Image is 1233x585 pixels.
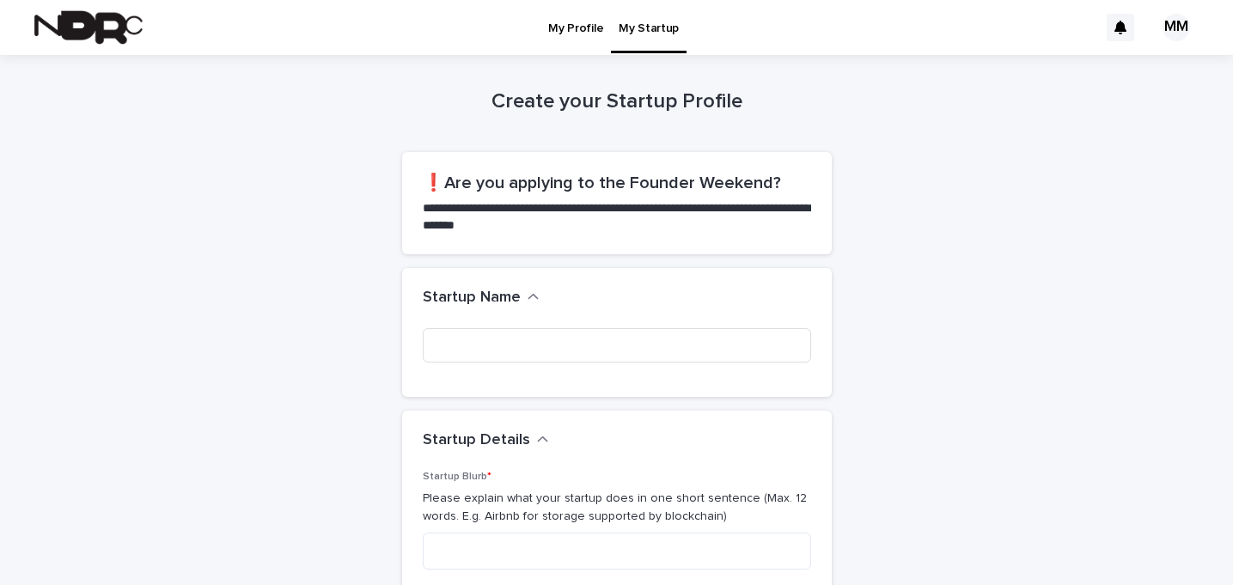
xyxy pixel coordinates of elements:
h1: Create your Startup Profile [402,89,832,114]
button: Startup Name [423,289,540,308]
img: fPh53EbzTSOZ76wyQ5GQ [34,10,143,45]
div: MM [1163,14,1190,41]
h2: Startup Name [423,289,521,308]
span: Startup Blurb [423,472,491,482]
button: Startup Details [423,431,549,450]
p: Please explain what your startup does in one short sentence (Max. 12 words. E.g. Airbnb for stora... [423,490,811,526]
h2: ❗Are you applying to the Founder Weekend? [423,173,811,193]
h2: Startup Details [423,431,530,450]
